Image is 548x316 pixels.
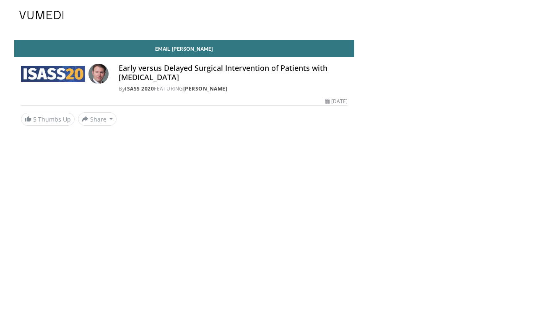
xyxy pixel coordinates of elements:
[21,113,75,126] a: 5 Thumbs Up
[125,85,154,92] a: ISASS 2020
[119,64,348,82] h4: Early versus Delayed Surgical Intervention of Patients with [MEDICAL_DATA]
[14,40,355,57] a: Email [PERSON_NAME]
[88,64,109,84] img: Avatar
[325,98,348,105] div: [DATE]
[21,64,86,84] img: ISASS 2020
[33,115,36,123] span: 5
[19,11,64,19] img: VuMedi Logo
[78,112,117,126] button: Share
[119,85,348,93] div: By FEATURING
[183,85,228,92] a: [PERSON_NAME]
